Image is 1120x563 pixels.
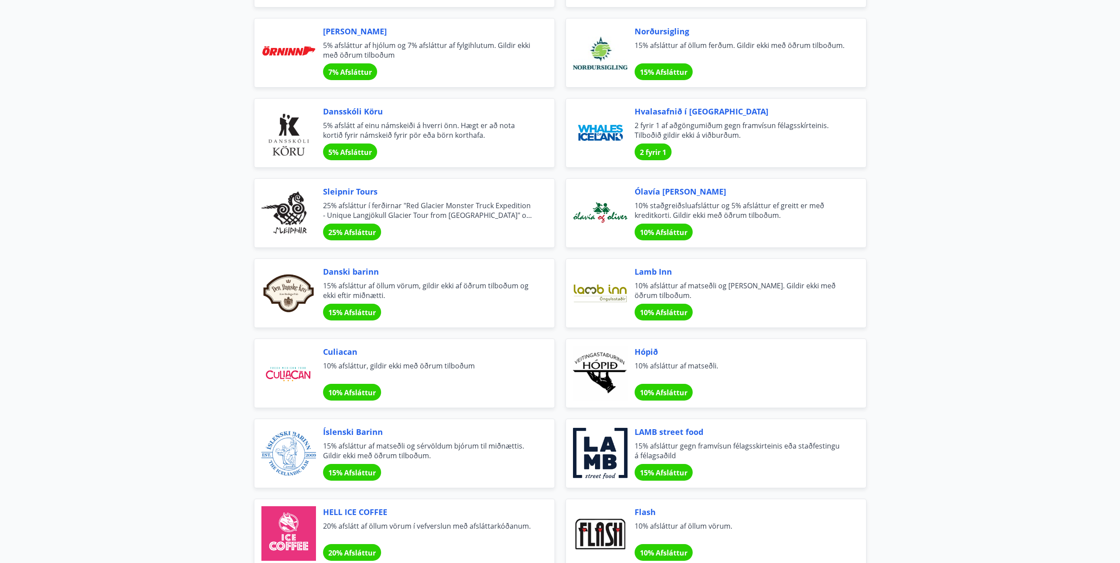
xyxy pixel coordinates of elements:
span: 10% afsláttur af matseðli og [PERSON_NAME]. Gildir ekki með öðrum tilboðum. [635,281,845,300]
span: 10% Afsláttur [640,548,687,558]
span: 10% Afsláttur [640,228,687,237]
span: Ólavía [PERSON_NAME] [635,186,845,197]
span: 15% Afsláttur [328,308,376,317]
span: 25% afsláttur í ferðirnar "Red Glacier Monster Truck Expedition - Unique Langjökull Glacier Tour ... [323,201,533,220]
span: Culiacan [323,346,533,357]
span: 7% Afsláttur [328,67,372,77]
span: 5% Afsláttur [328,147,372,157]
span: Danski barinn [323,266,533,277]
span: Íslenski Barinn [323,426,533,438]
span: 15% Afsláttur [640,67,687,77]
span: Hvalasafnið í [GEOGRAPHIC_DATA] [635,106,845,117]
span: 10% afsláttur af matseðli. [635,361,845,380]
span: 15% afsláttur af öllum ferðum. Gildir ekki með öðrum tilboðum. [635,40,845,60]
span: Hópið [635,346,845,357]
span: 10% Afsláttur [640,308,687,317]
span: 15% Afsláttur [328,468,376,478]
span: Lamb Inn [635,266,845,277]
span: 25% Afsláttur [328,228,376,237]
span: 2 fyrir 1 af aðgöngumiðum gegn framvísun félagsskírteinis. Tilboðið gildir ekki á viðburðum. [635,121,845,140]
span: Sleipnir Tours [323,186,533,197]
span: HELL ICE COFFEE [323,506,533,518]
span: [PERSON_NAME] [323,26,533,37]
span: Dansskóli Köru [323,106,533,117]
span: 10% Afsláttur [328,388,376,397]
span: Flash [635,506,845,518]
span: 10% staðgreiðsluafsláttur og 5% afsláttur ef greitt er með kreditkorti. Gildir ekki með öðrum til... [635,201,845,220]
span: 10% afsláttur, gildir ekki með öðrum tilboðum [323,361,533,380]
span: 15% Afsláttur [640,468,687,478]
span: 20% Afsláttur [328,548,376,558]
span: 15% afsláttur gegn framvísun félagsskirteinis eða staðfestingu á félagsaðild [635,441,845,460]
span: Norðursigling [635,26,845,37]
span: 15% afsláttur af öllum vörum, gildir ekki af öðrum tilboðum og ekki eftir miðnætti. [323,281,533,300]
span: 20% afslátt af öllum vörum í vefverslun með afsláttarkóðanum. [323,521,533,541]
span: 5% afsláttur af hjólum og 7% afsláttur af fylgihlutum. Gildir ekki með öðrum tilboðum [323,40,533,60]
span: 10% afsláttur af öllum vörum. [635,521,845,541]
span: 2 fyrir 1 [640,147,666,157]
span: 5% afslátt af einu námskeiði á hverri önn. Hægt er að nota kortið fyrir námskeið fyrir pör eða bö... [323,121,533,140]
span: LAMB street food [635,426,845,438]
span: 10% Afsláttur [640,388,687,397]
span: 15% afsláttur af matseðli og sérvöldum bjórum til miðnættis. Gildir ekki með öðrum tilboðum. [323,441,533,460]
